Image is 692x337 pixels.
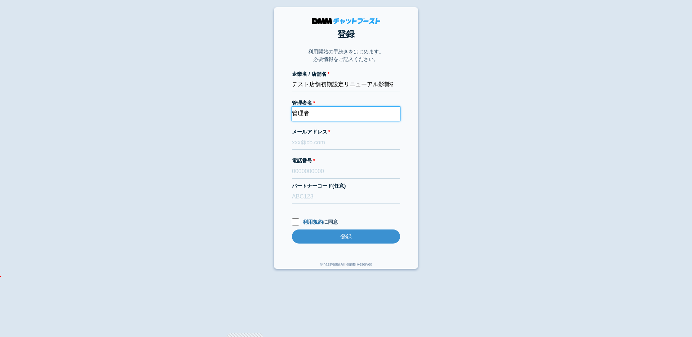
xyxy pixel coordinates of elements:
label: パートナーコード(任意) [292,182,400,190]
input: 0000000000 [292,165,400,179]
label: メールアドレス [292,128,400,136]
a: 利用規約 [303,219,323,225]
input: xxx@cb.com [292,136,400,150]
input: ABC123 [292,190,400,204]
input: 利用規約に同意 [292,218,299,226]
p: 利用開始の手続きをはじめます。 必要情報をご記入ください。 [308,48,384,63]
label: 電話番号 [292,157,400,165]
label: に同意 [292,218,400,226]
h1: 登録 [292,28,400,41]
input: 株式会社チャットブースト [292,78,400,92]
label: 企業名 / 店舗名 [292,70,400,78]
input: 登録 [292,229,400,244]
img: DMMチャットブースト [312,18,380,24]
input: 会話 太郎 [292,107,400,121]
div: © hassyadai All Rights Reserved [320,262,372,269]
label: 管理者名 [292,99,400,107]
